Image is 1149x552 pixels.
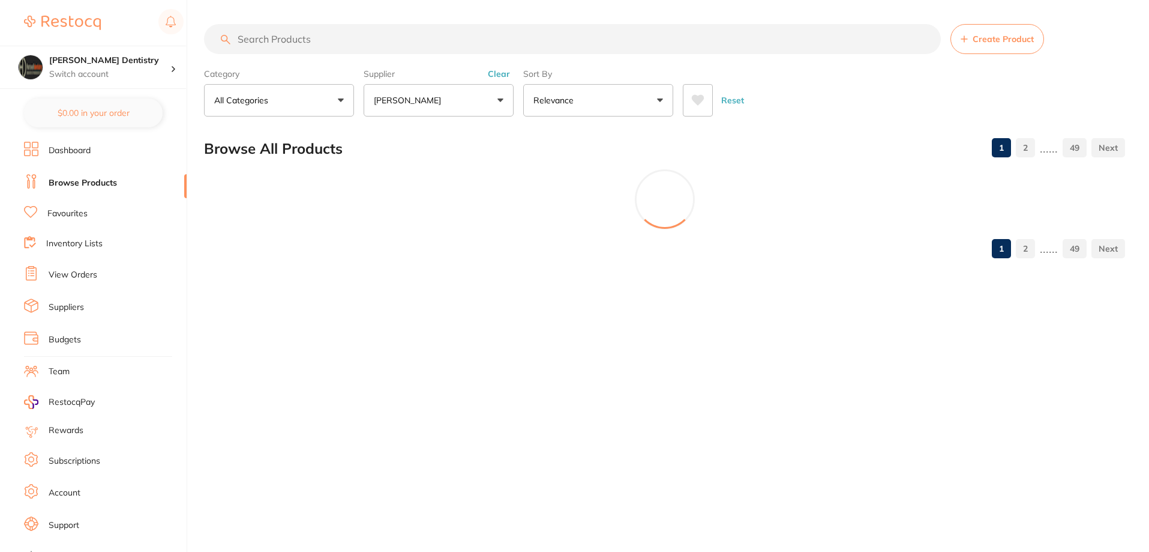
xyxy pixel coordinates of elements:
button: Relevance [523,84,673,117]
a: 1 [992,136,1011,160]
label: Supplier [364,68,514,79]
button: All Categories [204,84,354,117]
button: [PERSON_NAME] [364,84,514,117]
a: Suppliers [49,302,84,314]
a: Team [49,366,70,378]
img: RestocqPay [24,395,38,409]
a: 49 [1063,136,1087,160]
input: Search Products [204,24,941,54]
a: RestocqPay [24,395,95,409]
a: Support [49,520,79,532]
img: Restocq Logo [24,16,101,30]
p: ...... [1040,241,1058,255]
a: View Orders [49,269,97,281]
h2: Browse All Products [204,141,343,157]
span: RestocqPay [49,396,95,408]
p: [PERSON_NAME] [374,94,446,106]
a: Inventory Lists [46,238,103,250]
a: 2 [1016,136,1035,160]
a: 49 [1063,237,1087,261]
a: Rewards [49,425,83,437]
a: 2 [1016,237,1035,261]
label: Category [204,68,354,79]
p: Switch account [49,68,170,80]
a: 1 [992,237,1011,261]
h4: Hartwell Dentistry [49,55,170,67]
a: Favourites [47,208,88,220]
a: Account [49,487,80,499]
p: All Categories [214,94,273,106]
p: Relevance [533,94,578,106]
button: $0.00 in your order [24,99,163,127]
img: Hartwell Dentistry [19,55,43,79]
a: Dashboard [49,145,91,157]
a: Budgets [49,334,81,346]
button: Create Product [950,24,1044,54]
button: Clear [484,68,514,79]
a: Browse Products [49,177,117,189]
a: Subscriptions [49,455,100,467]
span: Create Product [973,34,1034,44]
a: Restocq Logo [24,9,101,37]
p: ...... [1040,141,1058,155]
label: Sort By [523,68,673,79]
button: Reset [718,84,748,117]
